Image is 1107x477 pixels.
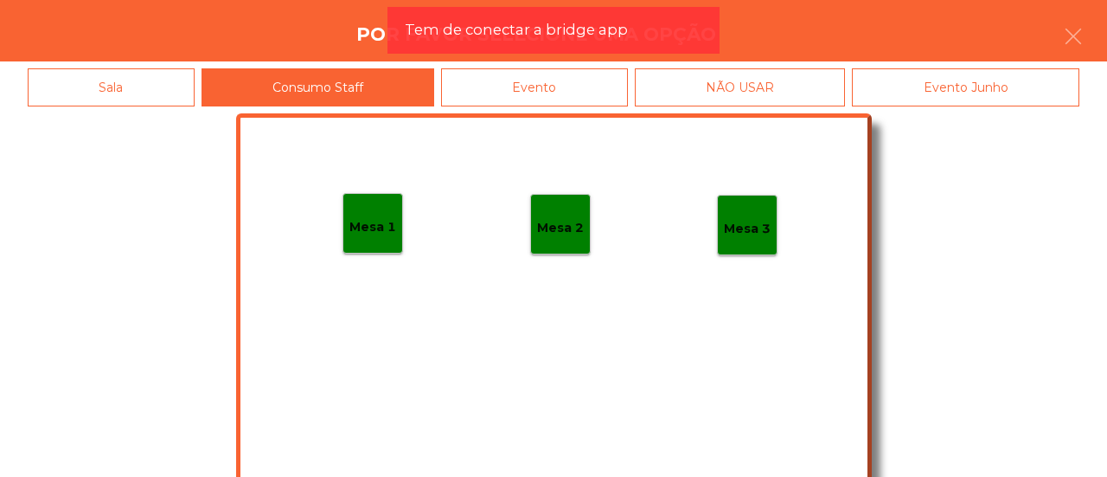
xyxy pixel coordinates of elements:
[28,68,195,107] div: Sala
[349,217,396,237] p: Mesa 1
[852,68,1079,107] div: Evento Junho
[441,68,628,107] div: Evento
[202,68,435,107] div: Consumo Staff
[635,68,846,107] div: NÃO USAR
[724,219,771,239] p: Mesa 3
[537,218,584,238] p: Mesa 2
[356,22,716,48] h4: Por favor selecione uma opção
[405,19,628,41] span: Tem de conectar a bridge app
